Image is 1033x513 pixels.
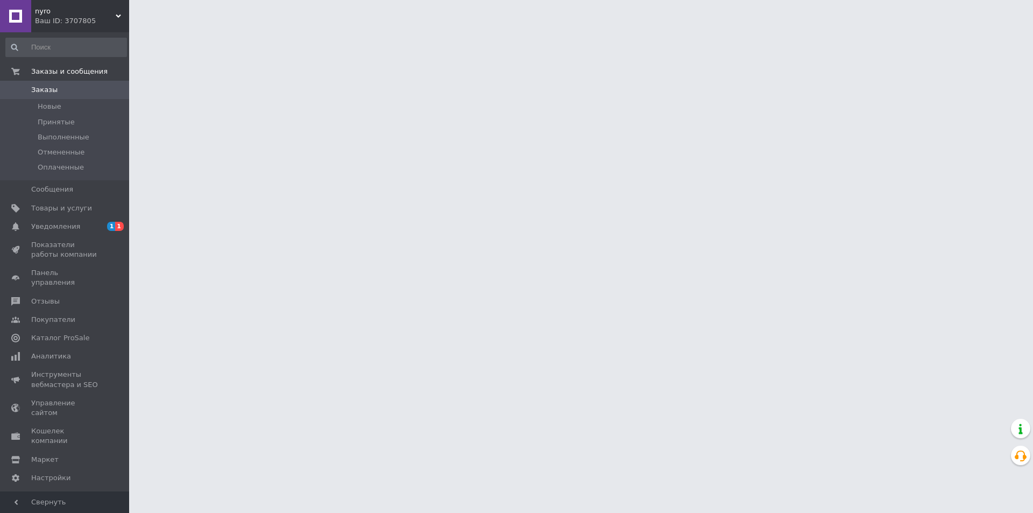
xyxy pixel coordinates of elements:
[31,473,70,483] span: Настройки
[31,222,80,231] span: Уведомления
[115,222,124,231] span: 1
[31,333,89,343] span: Каталог ProSale
[31,398,100,418] span: Управление сайтом
[31,370,100,389] span: Инструменты вебмастера и SEO
[5,38,127,57] input: Поиск
[38,132,89,142] span: Выполненные
[31,67,108,76] span: Заказы и сообщения
[31,315,75,325] span: Покупатели
[31,203,92,213] span: Товары и услуги
[31,85,58,95] span: Заказы
[31,426,100,446] span: Кошелек компании
[38,102,61,111] span: Новые
[31,240,100,259] span: Показатели работы компании
[31,268,100,287] span: Панель управления
[38,147,84,157] span: Отмененные
[35,16,129,26] div: Ваш ID: 3707805
[38,117,75,127] span: Принятые
[107,222,116,231] span: 1
[31,352,71,361] span: Аналитика
[31,297,60,306] span: Отзывы
[31,455,59,465] span: Маркет
[35,6,116,16] span: nyro
[31,185,73,194] span: Сообщения
[38,163,84,172] span: Оплаченные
